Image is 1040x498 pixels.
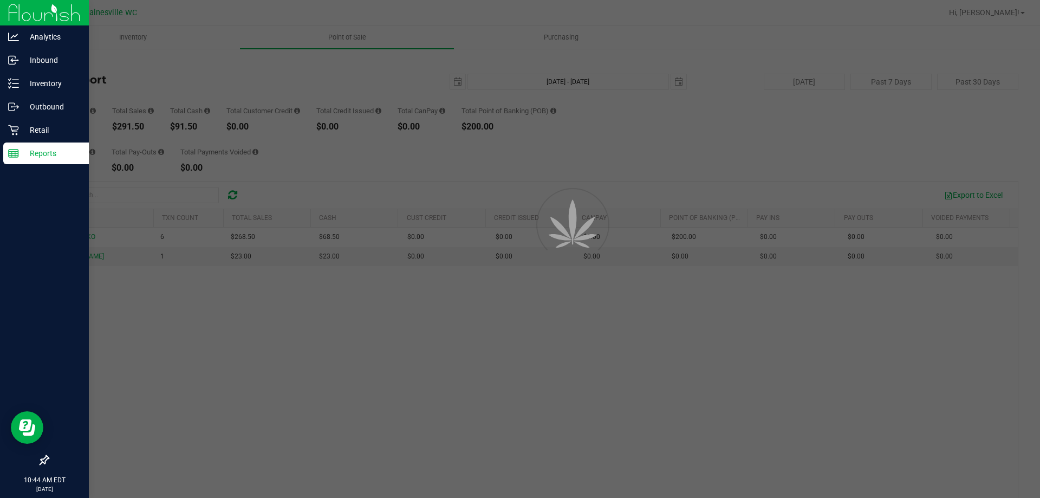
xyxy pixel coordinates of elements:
[8,31,19,42] inline-svg: Analytics
[19,124,84,137] p: Retail
[8,55,19,66] inline-svg: Inbound
[8,78,19,89] inline-svg: Inventory
[8,125,19,135] inline-svg: Retail
[5,475,84,485] p: 10:44 AM EDT
[19,147,84,160] p: Reports
[19,100,84,113] p: Outbound
[19,77,84,90] p: Inventory
[8,148,19,159] inline-svg: Reports
[8,101,19,112] inline-svg: Outbound
[11,411,43,444] iframe: Resource center
[5,485,84,493] p: [DATE]
[19,54,84,67] p: Inbound
[19,30,84,43] p: Analytics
